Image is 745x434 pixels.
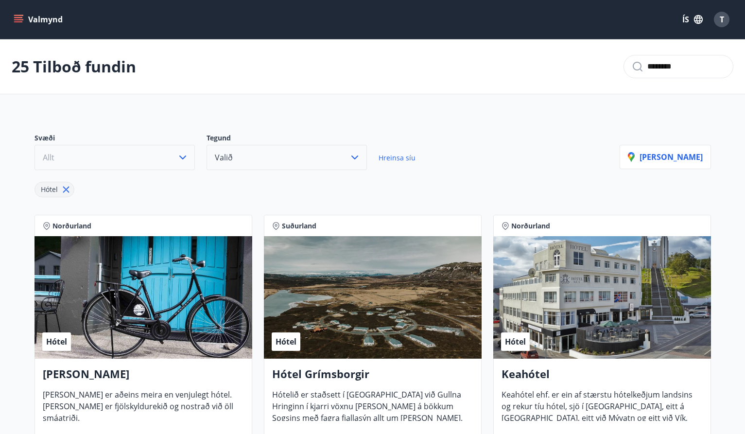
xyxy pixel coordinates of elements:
button: menu [12,11,67,28]
button: ÍS [677,11,708,28]
span: Hótel [41,185,58,194]
p: 25 Tilboð fundin [12,56,136,77]
p: Tegund [207,133,379,145]
h4: Hótel Grímsborgir [272,366,473,389]
span: Allt [43,152,54,163]
h4: [PERSON_NAME] [43,366,244,389]
span: Valið [215,152,233,163]
span: Norðurland [511,221,550,231]
button: Valið [207,145,367,170]
span: Hótel [505,336,526,347]
span: [PERSON_NAME] er aðeins meira en venjulegt hótel. [PERSON_NAME] er fjölskyldurekið og nostrað við... [43,389,233,431]
span: T [720,14,724,25]
span: Suðurland [282,221,316,231]
button: Allt [35,145,195,170]
span: Hótel [46,336,67,347]
div: Hótel [35,182,74,197]
h4: Keahótel [502,366,703,389]
p: Svæði [35,133,207,145]
button: [PERSON_NAME] [620,145,711,169]
span: Hreinsa síu [379,153,416,162]
button: T [710,8,733,31]
span: Norðurland [52,221,91,231]
p: [PERSON_NAME] [628,152,703,162]
span: Hótel [276,336,296,347]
